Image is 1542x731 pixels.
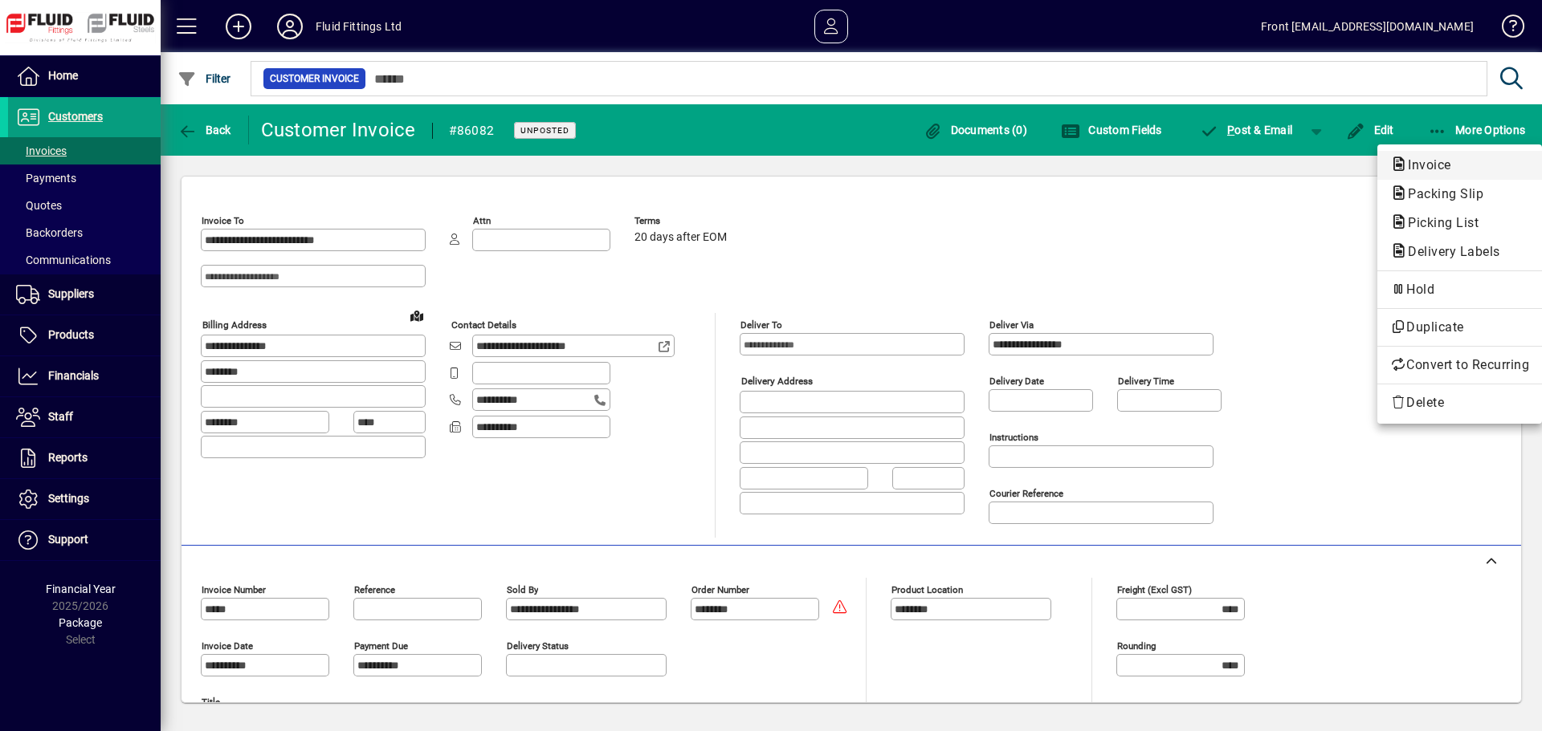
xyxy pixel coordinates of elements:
span: Hold [1390,280,1529,299]
span: Duplicate [1390,318,1529,337]
span: Picking List [1390,215,1487,230]
span: Delete [1390,393,1529,412]
span: Convert to Recurring [1390,355,1529,375]
span: Invoice [1390,157,1459,173]
span: Packing Slip [1390,186,1491,201]
span: Delivery Labels [1390,244,1508,259]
